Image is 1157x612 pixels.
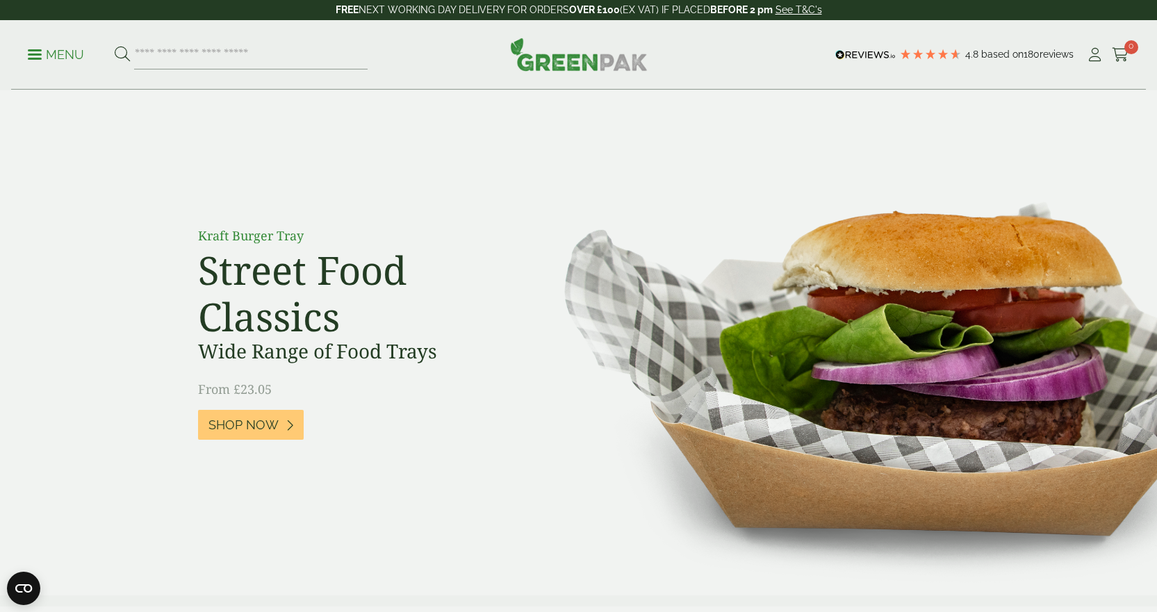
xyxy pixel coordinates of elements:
[1124,40,1138,54] span: 0
[965,49,981,60] span: 4.8
[1112,44,1129,65] a: 0
[198,340,511,363] h3: Wide Range of Food Trays
[198,226,511,245] p: Kraft Burger Tray
[899,48,962,60] div: 4.78 Stars
[776,4,822,15] a: See T&C's
[198,381,272,397] span: From £23.05
[28,47,84,63] p: Menu
[28,47,84,60] a: Menu
[835,50,896,60] img: REVIEWS.io
[1040,49,1074,60] span: reviews
[198,410,304,440] a: Shop Now
[208,417,279,433] span: Shop Now
[1086,48,1103,62] i: My Account
[7,572,40,605] button: Open CMP widget
[569,4,620,15] strong: OVER £100
[710,4,773,15] strong: BEFORE 2 pm
[1112,48,1129,62] i: Cart
[1024,49,1040,60] span: 180
[510,38,648,71] img: GreenPak Supplies
[336,4,359,15] strong: FREE
[520,90,1157,595] img: Street Food Classics
[981,49,1024,60] span: Based on
[198,247,511,340] h2: Street Food Classics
